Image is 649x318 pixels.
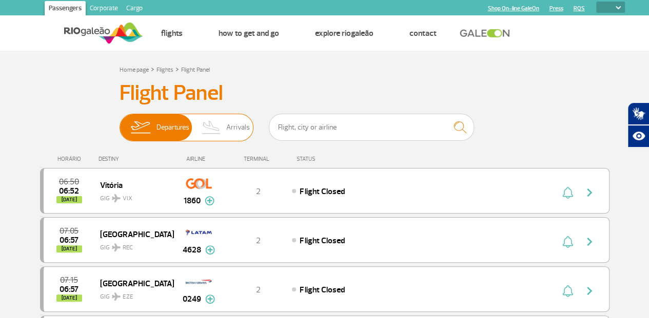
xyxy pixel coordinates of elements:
span: GIG [100,238,166,252]
div: AIRLINE [173,156,225,162]
img: mais-info-painel-voo.svg [205,245,215,255]
a: Flights [161,28,183,38]
span: Vitória [100,178,166,192]
span: 2025-08-27 06:52:00 [59,187,79,195]
span: REC [123,243,133,252]
a: Contact [409,28,437,38]
img: destiny_airplane.svg [112,243,121,251]
span: 2 [256,186,261,197]
a: Home page [120,66,149,74]
span: [DATE] [56,245,82,252]
button: Abrir recursos assistivos. [627,125,649,147]
img: slider-embarque [124,114,156,141]
span: GIG [100,188,166,203]
span: [GEOGRAPHIC_DATA] [100,227,166,241]
span: 0249 [183,293,201,305]
span: Departures [156,114,189,141]
span: 2025-08-27 07:05:00 [60,227,78,235]
a: Passengers [45,1,86,17]
div: Plugin de acessibilidade da Hand Talk. [627,102,649,147]
span: 4628 [183,244,201,256]
img: sino-painel-voo.svg [562,236,573,248]
span: [DATE] [56,196,82,203]
img: sino-painel-voo.svg [562,285,573,297]
span: Flight Closed [300,285,344,295]
img: seta-direita-painel-voo.svg [583,236,596,248]
h3: Flight Panel [120,80,530,106]
a: Press [549,5,563,12]
div: STATUS [291,156,375,162]
img: mais-info-painel-voo.svg [205,196,214,205]
img: sino-painel-voo.svg [562,186,573,199]
span: 2 [256,285,261,295]
a: RQS [573,5,584,12]
button: Abrir tradutor de língua de sinais. [627,102,649,125]
span: [DATE] [56,294,82,302]
img: mais-info-painel-voo.svg [205,294,215,304]
span: GIG [100,287,166,302]
img: slider-desembarque [196,114,227,141]
span: Flight Closed [300,186,344,197]
span: 2025-08-27 06:50:00 [59,178,79,185]
span: Arrivals [226,114,250,141]
img: destiny_airplane.svg [112,194,121,202]
img: seta-direita-painel-voo.svg [583,285,596,297]
a: Flights [156,66,173,74]
span: 2025-08-27 07:15:00 [60,277,78,284]
span: EZE [123,292,133,302]
img: seta-direita-painel-voo.svg [583,186,596,199]
span: VIX [123,194,132,203]
span: [GEOGRAPHIC_DATA] [100,277,166,290]
div: TERMINAL [225,156,291,162]
div: DESTINY [99,156,173,162]
span: 2 [256,236,261,246]
a: > [175,63,179,75]
span: 2025-08-27 06:57:07 [60,237,78,244]
a: > [151,63,154,75]
a: Shop On-line GaleOn [487,5,539,12]
a: Flight Panel [181,66,210,74]
img: destiny_airplane.svg [112,292,121,301]
a: Cargo [122,1,147,17]
span: 1860 [184,195,201,207]
a: Corporate [86,1,122,17]
span: Flight Closed [300,236,344,246]
div: HORÁRIO [43,156,99,162]
a: How to get and go [219,28,279,38]
a: Explore RIOgaleão [315,28,373,38]
span: 2025-08-27 06:57:51 [60,286,78,293]
input: Flight, city or airline [269,114,474,141]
